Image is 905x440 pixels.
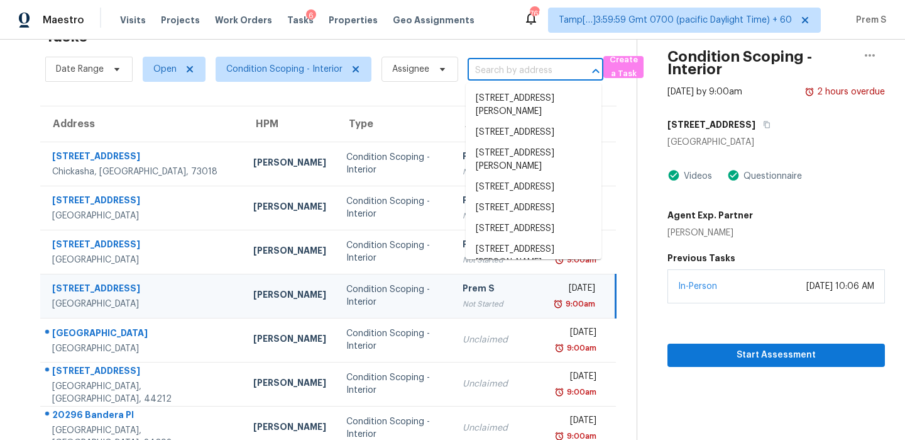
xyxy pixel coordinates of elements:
[52,380,233,405] div: [GEOGRAPHIC_DATA], [GEOGRAPHIC_DATA], 44212
[346,239,443,264] div: Condition Scoping - Interior
[253,200,326,216] div: [PERSON_NAME]
[306,9,316,22] div: 6
[161,14,200,26] span: Projects
[554,342,564,354] img: Overdue Alarm Icon
[468,61,568,81] input: Search by address
[740,170,802,183] div: Questionnaire
[43,14,84,26] span: Maestro
[463,422,535,434] div: Unclaimed
[559,14,792,26] span: Tamp[…]3:59:59 Gmt 0700 (pacific Daylight Time) + 60
[463,334,535,346] div: Unclaimed
[392,63,429,76] span: Assignee
[253,376,326,392] div: [PERSON_NAME]
[253,288,326,304] div: [PERSON_NAME]
[56,63,104,76] span: Date Range
[52,254,233,266] div: [GEOGRAPHIC_DATA]
[52,210,233,222] div: [GEOGRAPHIC_DATA]
[804,86,814,98] img: Overdue Alarm Icon
[530,8,539,20] div: 765
[553,298,563,310] img: Overdue Alarm Icon
[667,344,885,367] button: Start Assessment
[466,88,601,122] li: [STREET_ADDRESS][PERSON_NAME]
[727,169,740,182] img: Artifact Present Icon
[463,210,535,222] div: Not Started
[667,50,855,76] h2: Condition Scoping - Interior
[253,156,326,172] div: [PERSON_NAME]
[680,170,712,183] div: Videos
[556,326,596,342] div: [DATE]
[52,238,233,254] div: [STREET_ADDRESS]
[452,106,546,142] th: Assignee
[463,254,535,266] div: Not Started
[755,113,772,136] button: Copy Address
[52,342,233,355] div: [GEOGRAPHIC_DATA]
[564,386,596,398] div: 9:00am
[806,280,874,293] div: [DATE] 10:06 AM
[253,420,326,436] div: [PERSON_NAME]
[346,195,443,220] div: Condition Scoping - Interior
[466,198,601,218] li: [STREET_ADDRESS]
[667,136,885,149] div: [GEOGRAPHIC_DATA]
[52,282,233,298] div: [STREET_ADDRESS]
[243,106,336,142] th: HPM
[556,370,596,386] div: [DATE]
[336,106,453,142] th: Type
[52,327,233,342] div: [GEOGRAPHIC_DATA]
[463,150,535,166] div: Prem S
[153,63,177,76] span: Open
[329,14,378,26] span: Properties
[466,177,601,198] li: [STREET_ADDRESS]
[603,56,644,78] button: Create a Task
[851,14,886,26] span: Prem S
[556,414,596,430] div: [DATE]
[226,63,343,76] span: Condition Scoping - Interior
[610,53,637,82] span: Create a Task
[463,298,535,310] div: Not Started
[463,282,535,298] div: Prem S
[466,239,601,273] li: [STREET_ADDRESS][PERSON_NAME]
[287,16,314,25] span: Tasks
[52,298,233,310] div: [GEOGRAPHIC_DATA]
[556,282,595,298] div: [DATE]
[587,62,605,80] button: Close
[463,194,535,210] div: Prem S
[466,218,601,239] li: [STREET_ADDRESS]
[667,227,753,239] div: [PERSON_NAME]
[667,209,753,222] h5: Agent Exp. Partner
[563,298,595,310] div: 9:00am
[253,332,326,348] div: [PERSON_NAME]
[52,364,233,380] div: [STREET_ADDRESS]
[52,166,233,178] div: Chickasha, [GEOGRAPHIC_DATA], 73018
[52,150,233,166] div: [STREET_ADDRESS]
[120,14,146,26] span: Visits
[678,282,717,291] a: In-Person
[52,409,233,424] div: 20296 Bandera Pl
[564,342,596,354] div: 9:00am
[463,166,535,178] div: Not Started
[52,194,233,210] div: [STREET_ADDRESS]
[45,30,87,43] h2: Tasks
[814,86,885,98] div: 2 hours overdue
[346,283,443,308] div: Condition Scoping - Interior
[463,378,535,390] div: Unclaimed
[253,244,326,260] div: [PERSON_NAME]
[215,14,272,26] span: Work Orders
[40,106,243,142] th: Address
[667,169,680,182] img: Artifact Present Icon
[667,118,755,131] h5: [STREET_ADDRESS]
[346,371,443,397] div: Condition Scoping - Interior
[466,143,601,177] li: [STREET_ADDRESS][PERSON_NAME]
[667,252,885,264] h5: Previous Tasks
[667,86,742,98] div: [DATE] by 9:00am
[393,14,474,26] span: Geo Assignments
[677,347,875,363] span: Start Assessment
[346,151,443,176] div: Condition Scoping - Interior
[466,122,601,143] li: [STREET_ADDRESS]
[463,238,535,254] div: Prem S
[554,386,564,398] img: Overdue Alarm Icon
[346,327,443,353] div: Condition Scoping - Interior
